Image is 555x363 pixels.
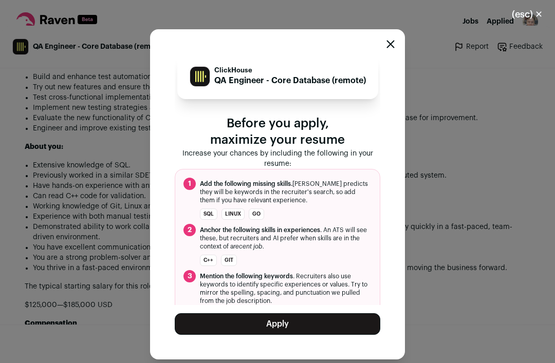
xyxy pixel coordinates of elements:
span: Add the following missing skills. [200,181,292,187]
li: C++ [200,255,217,266]
p: ClickHouse [214,66,366,74]
img: 8d606938de84fc7083011166f9b1c3a2427329cc5b6f0f2f5c199a7cba87a8a0.jpg [190,67,210,86]
span: . Recruiters also use keywords to identify specific experiences or values. Try to mirror the spel... [200,272,372,305]
span: Anchor the following skills in experiences [200,227,320,233]
span: Mention the following keywords [200,273,293,279]
span: . An ATS will see these, but recruiters and AI prefer when skills are in the context of a [200,226,372,251]
p: Before you apply, maximize your resume [175,116,380,148]
li: Linux [221,208,245,220]
i: recent job. [233,243,264,250]
li: Go [249,208,264,220]
p: QA Engineer - Core Database (remote) [214,74,366,87]
span: 2 [183,224,196,236]
li: SQL [200,208,217,220]
button: Close modal [386,40,395,48]
li: Git [221,255,237,266]
p: Increase your chances by including the following in your resume: [175,148,380,169]
button: Close modal [499,3,555,26]
span: [PERSON_NAME] predicts they will be keywords in the recruiter's search, so add them if you have r... [200,180,372,204]
span: 1 [183,178,196,190]
button: Apply [175,313,380,335]
span: 3 [183,270,196,282]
